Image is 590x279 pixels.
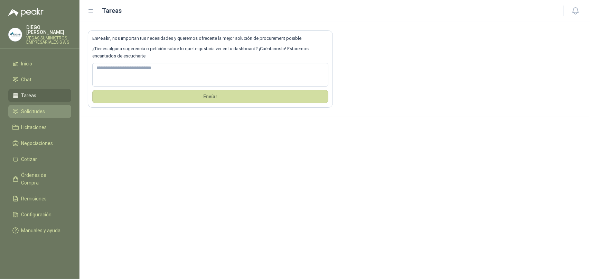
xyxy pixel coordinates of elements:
[8,224,71,237] a: Manuales y ayuda
[8,8,44,17] img: Logo peakr
[21,124,47,131] span: Licitaciones
[21,227,61,234] span: Manuales y ayuda
[8,169,71,189] a: Órdenes de Compra
[8,153,71,166] a: Cotizar
[8,89,71,102] a: Tareas
[26,25,71,35] p: DIEGO [PERSON_NAME]
[8,73,71,86] a: Chat
[8,192,71,205] a: Remisiones
[21,155,37,163] span: Cotizar
[92,35,328,42] p: En , nos importan tus necesidades y queremos ofrecerte la mejor solución de procurement posible.
[21,60,32,67] span: Inicio
[8,208,71,221] a: Configuración
[8,57,71,70] a: Inicio
[21,76,32,83] span: Chat
[97,36,110,41] b: Peakr
[21,171,65,187] span: Órdenes de Compra
[21,108,45,115] span: Solicitudes
[26,36,71,44] p: VEGAS SUMINISTROS EMPRESARIALES S A S
[92,45,328,60] p: ¿Tienes alguna sugerencia o petición sobre lo que te gustaría ver en tu dashboard? ¡Cuéntanoslo! ...
[8,121,71,134] a: Licitaciones
[21,195,47,202] span: Remisiones
[21,211,52,218] span: Configuración
[8,105,71,118] a: Solicitudes
[21,139,53,147] span: Negociaciones
[92,90,328,103] button: Envíar
[21,92,37,99] span: Tareas
[9,28,22,41] img: Company Logo
[8,137,71,150] a: Negociaciones
[102,6,122,16] h1: Tareas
